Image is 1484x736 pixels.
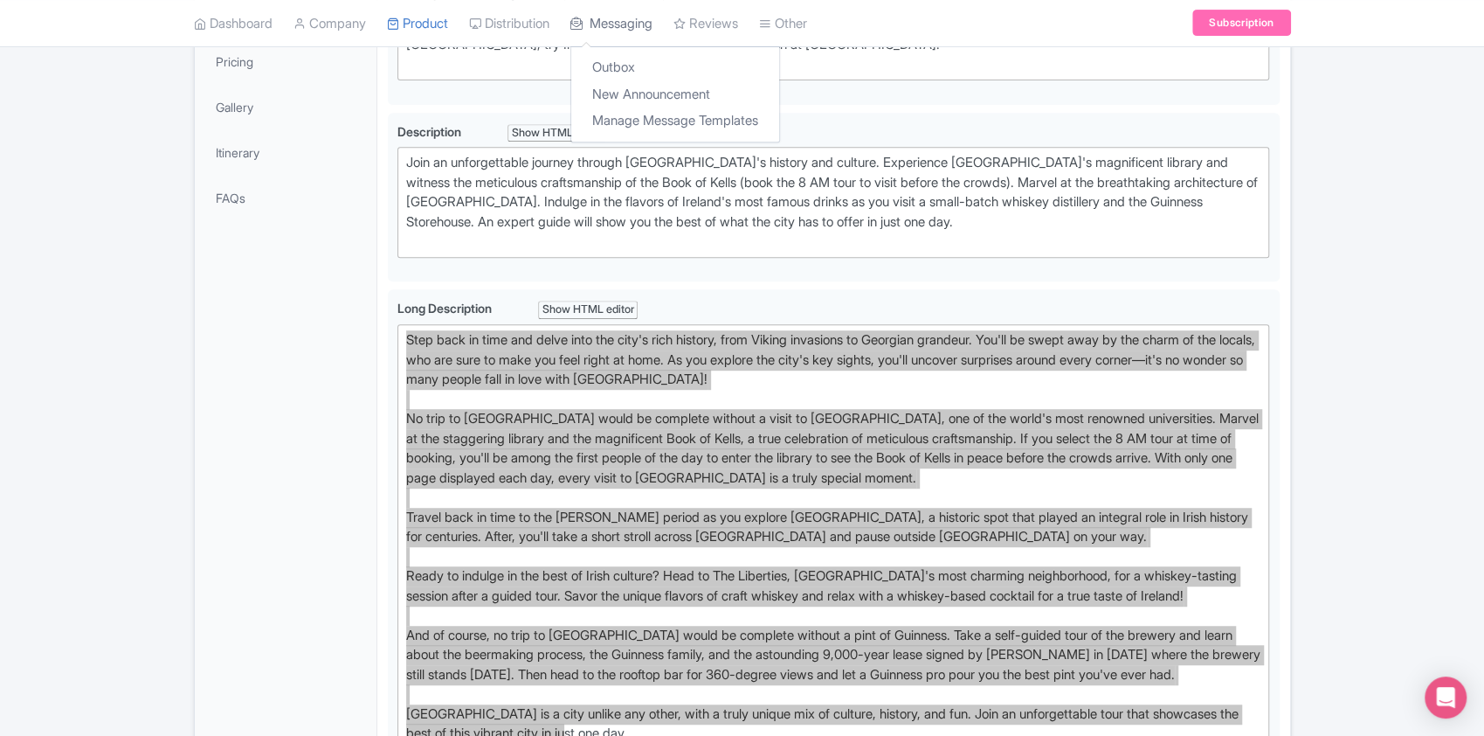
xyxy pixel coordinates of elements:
a: Outbox [571,55,779,82]
div: Open Intercom Messenger [1425,677,1467,719]
a: Pricing [198,42,373,81]
a: Itinerary [198,133,373,172]
span: Long Description [397,301,494,316]
a: Manage Message Templates [571,108,779,135]
div: Show HTML editor [507,124,608,142]
a: Gallery [198,87,373,127]
div: Show HTML editor [538,301,638,319]
span: Description [397,124,464,139]
a: FAQs [198,178,373,218]
a: Subscription [1192,10,1290,37]
div: Join an unforgettable journey through [GEOGRAPHIC_DATA]'s history and culture. Experience [GEOGRA... [406,153,1261,252]
a: New Announcement [571,81,779,108]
